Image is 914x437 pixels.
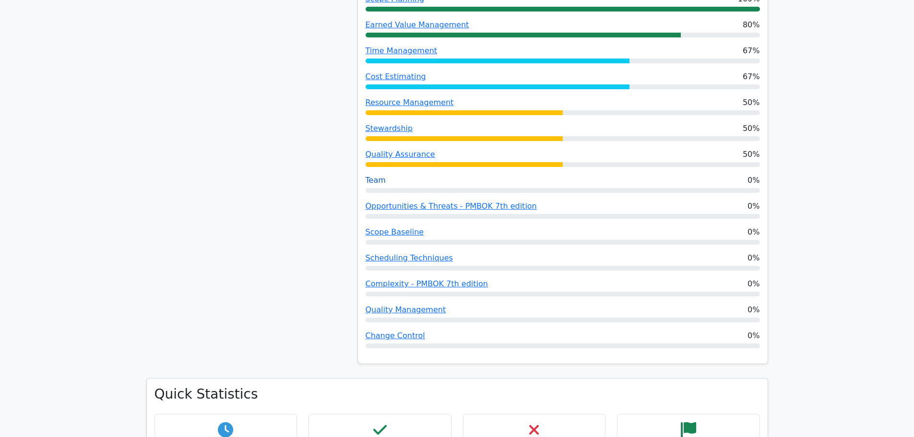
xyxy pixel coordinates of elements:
[743,97,760,108] span: 50%
[366,227,424,236] a: Scope Baseline
[743,71,760,83] span: 67%
[748,201,760,212] span: 0%
[748,330,760,342] span: 0%
[366,20,469,29] a: Earned Value Management
[366,331,425,340] a: Change Control
[748,304,760,316] span: 0%
[743,149,760,160] span: 50%
[748,252,760,264] span: 0%
[366,124,413,133] a: Stewardship
[366,46,438,55] a: Time Management
[366,72,426,81] a: Cost Estimating
[154,386,760,402] h3: Quick Statistics
[743,45,760,57] span: 67%
[743,123,760,134] span: 50%
[366,150,435,159] a: Quality Assurance
[366,253,453,262] a: Scheduling Techniques
[748,226,760,238] span: 0%
[366,98,454,107] a: Resource Management
[748,175,760,186] span: 0%
[366,279,488,288] a: Complexity - PMBOK 7th edition
[748,278,760,290] span: 0%
[743,19,760,31] span: 80%
[366,201,537,211] a: Opportunities & Threats - PMBOK 7th edition
[366,176,386,185] a: Team
[366,305,446,314] a: Quality Management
